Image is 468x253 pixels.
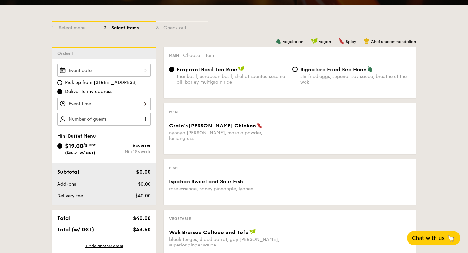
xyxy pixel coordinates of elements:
[412,235,445,241] span: Chat with us
[104,22,156,31] div: 2 - Select items
[169,123,256,129] span: Grain's [PERSON_NAME] Chicken
[169,166,178,170] span: Fish
[57,169,79,175] span: Subtotal
[292,67,298,72] input: Signature Fried Bee Hoonstir fried eggs, superior soy sauce, breathe of the wok
[133,215,151,221] span: $40.00
[57,80,62,85] input: Pick up from [STREET_ADDRESS]
[364,38,370,44] img: icon-chef-hat.a58ddaea.svg
[169,67,174,72] input: Fragrant Basil Tea Ricethai basil, european basil, shallot scented sesame oil, barley multigrain ...
[183,53,214,58] span: Choose 1 item
[138,181,151,187] span: $0.00
[238,66,244,72] img: icon-vegan.f8ff3823.svg
[177,66,237,73] span: Fragrant Basil Tea Rice
[300,66,367,73] span: Signature Fried Bee Hoon
[257,122,263,128] img: icon-spicy.37a8142b.svg
[65,151,95,155] span: ($20.71 w/ GST)
[135,193,151,199] span: $40.00
[65,79,137,86] span: Pick up from [STREET_ADDRESS]
[57,193,83,199] span: Delivery fee
[57,133,96,139] span: Mini Buffet Menu
[83,143,96,147] span: /guest
[131,113,141,125] img: icon-reduce.1d2dbef1.svg
[311,38,318,44] img: icon-vegan.f8ff3823.svg
[169,179,243,185] span: Ispahan Sweet and Sour Fish
[57,215,71,221] span: Total
[371,39,416,44] span: Chef's recommendation
[57,181,76,187] span: Add-ons
[169,216,191,221] span: Vegetable
[169,53,179,58] span: Main
[249,229,256,235] img: icon-vegan.f8ff3823.svg
[177,74,287,85] div: thai basil, european basil, shallot scented sesame oil, barley multigrain rice
[57,98,151,110] input: Event time
[65,88,112,95] span: Deliver to my address
[346,39,356,44] span: Spicy
[276,38,281,44] img: icon-vegetarian.fe4039eb.svg
[57,113,151,126] input: Number of guests
[169,110,179,114] span: Meat
[339,38,344,44] img: icon-spicy.37a8142b.svg
[57,226,94,233] span: Total (w/ GST)
[156,22,208,31] div: 3 - Check out
[283,39,303,44] span: Vegetarian
[52,22,104,31] div: 1 - Select menu
[169,186,287,192] div: rose essence, honey pineapple, lychee
[104,143,151,148] div: 6 courses
[367,66,373,72] img: icon-vegetarian.fe4039eb.svg
[65,142,83,150] span: $19.00
[57,51,76,56] span: Order 1
[104,149,151,153] div: Min 10 guests
[169,229,249,235] span: Wok Braised Celtuce and Tofu
[141,113,151,125] img: icon-add.58712e84.svg
[136,169,151,175] span: $0.00
[133,226,151,233] span: $43.60
[57,89,62,94] input: Deliver to my address
[319,39,331,44] span: Vegan
[57,64,151,77] input: Event date
[407,231,460,245] button: Chat with us🦙
[169,237,287,248] div: black fungus, diced carrot, goji [PERSON_NAME], superior ginger sauce
[57,243,151,248] div: + Add another order
[300,74,411,85] div: stir fried eggs, superior soy sauce, breathe of the wok
[447,234,455,242] span: 🦙
[57,143,62,149] input: $19.00/guest($20.71 w/ GST)6 coursesMin 10 guests
[169,130,287,141] div: nyonya [PERSON_NAME], masala powder, lemongrass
